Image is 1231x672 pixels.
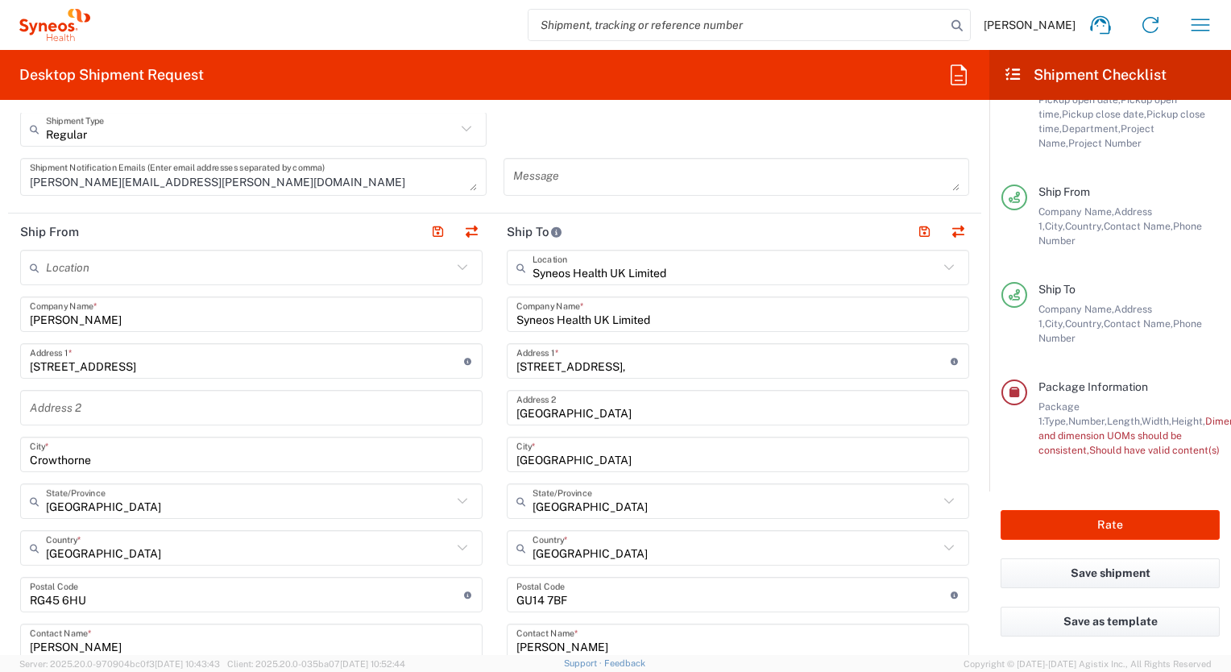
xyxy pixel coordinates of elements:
[155,659,220,669] span: [DATE] 10:43:43
[340,659,405,669] span: [DATE] 10:52:44
[1038,380,1148,393] span: Package Information
[1001,558,1220,588] button: Save shipment
[964,657,1212,671] span: Copyright © [DATE]-[DATE] Agistix Inc., All Rights Reserved
[1107,415,1142,427] span: Length,
[1068,415,1107,427] span: Number,
[1038,283,1076,296] span: Ship To
[1001,510,1220,540] button: Rate
[1038,400,1080,427] span: Package 1:
[1038,303,1114,315] span: Company Name,
[1062,108,1146,120] span: Pickup close date,
[1104,317,1173,330] span: Contact Name,
[20,224,79,240] h2: Ship From
[19,65,204,85] h2: Desktop Shipment Request
[1065,220,1104,232] span: Country,
[564,658,604,668] a: Support
[1065,317,1104,330] span: Country,
[604,658,645,668] a: Feedback
[1104,220,1173,232] span: Contact Name,
[528,10,946,40] input: Shipment, tracking or reference number
[984,18,1076,32] span: [PERSON_NAME]
[1045,220,1065,232] span: City,
[1142,415,1171,427] span: Width,
[1171,415,1205,427] span: Height,
[1004,65,1167,85] h2: Shipment Checklist
[1068,137,1142,149] span: Project Number
[1062,122,1121,135] span: Department,
[1089,444,1220,456] span: Should have valid content(s)
[1038,93,1121,106] span: Pickup open date,
[1045,317,1065,330] span: City,
[1044,415,1068,427] span: Type,
[1038,185,1090,198] span: Ship From
[1001,607,1220,637] button: Save as template
[507,224,562,240] h2: Ship To
[1038,205,1114,218] span: Company Name,
[227,659,405,669] span: Client: 2025.20.0-035ba07
[19,659,220,669] span: Server: 2025.20.0-970904bc0f3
